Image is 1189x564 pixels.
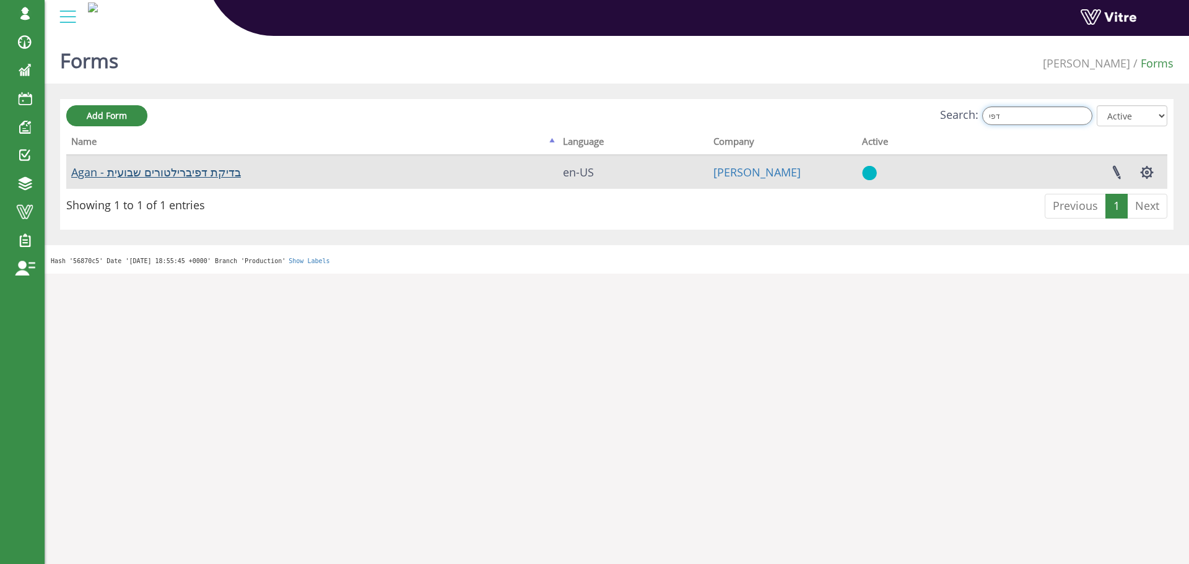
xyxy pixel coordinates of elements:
[713,165,801,180] a: [PERSON_NAME]
[1105,194,1128,219] a: 1
[862,165,877,181] img: yes
[51,258,285,264] span: Hash '56870c5' Date '[DATE] 18:55:45 +0000' Branch 'Production'
[1045,194,1106,219] a: Previous
[1127,194,1167,219] a: Next
[87,110,127,121] span: Add Form
[66,193,205,214] div: Showing 1 to 1 of 1 entries
[66,105,147,126] a: Add Form
[940,106,1092,125] label: Search:
[857,132,961,155] th: Active
[1043,56,1130,71] a: [PERSON_NAME]
[66,132,558,155] th: Name: activate to sort column descending
[1130,56,1174,72] li: Forms
[558,155,708,189] td: en-US
[289,258,329,264] a: Show Labels
[71,165,241,180] a: Agan - בדיקת דפיברילטורים שבועית
[88,2,98,12] img: a5b1377f-0224-4781-a1bb-d04eb42a2f7a.jpg
[558,132,708,155] th: Language
[982,106,1092,125] input: Search:
[60,31,118,84] h1: Forms
[708,132,857,155] th: Company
